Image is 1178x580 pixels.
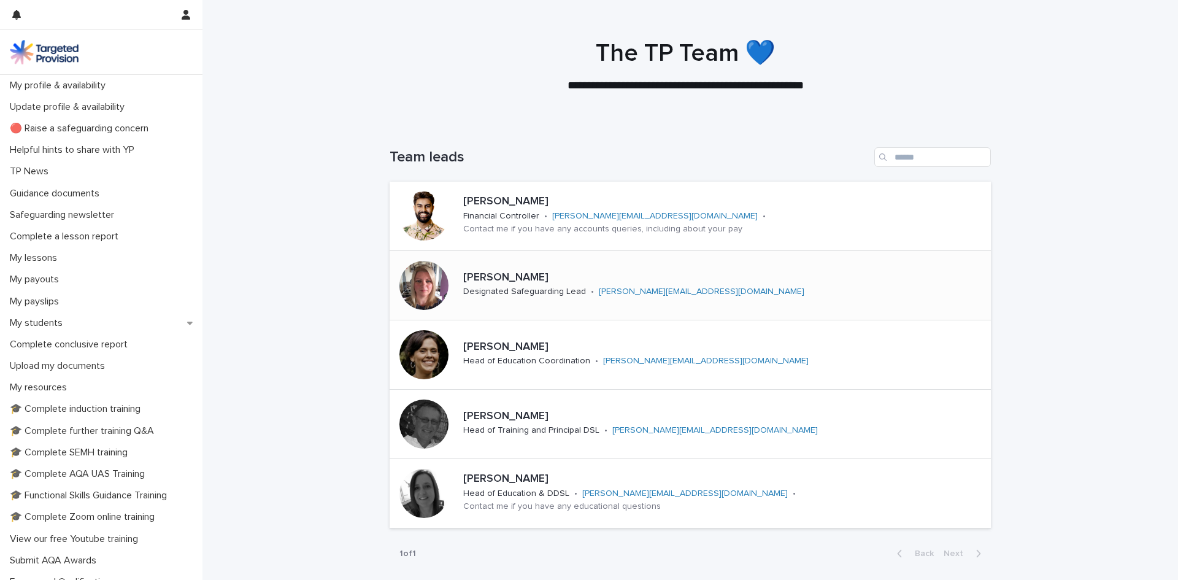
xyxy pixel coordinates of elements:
p: Head of Training and Principal DSL [463,425,599,436]
p: [PERSON_NAME] [463,195,986,209]
p: 🎓 Complete SEMH training [5,447,137,458]
p: • [591,287,594,297]
span: Next [944,549,971,558]
p: My lessons [5,252,67,264]
p: • [793,489,796,499]
a: [PERSON_NAME]Designated Safeguarding Lead•[PERSON_NAME][EMAIL_ADDRESS][DOMAIN_NAME] [390,251,991,320]
p: 🎓 Complete AQA UAS Training [5,468,155,480]
p: 🎓 Functional Skills Guidance Training [5,490,177,501]
p: Complete conclusive report [5,339,137,350]
p: Designated Safeguarding Lead [463,287,586,297]
p: Head of Education Coordination [463,356,590,366]
p: Safeguarding newsletter [5,209,124,221]
p: Upload my documents [5,360,115,372]
p: Helpful hints to share with YP [5,144,144,156]
a: [PERSON_NAME]Head of Education Coordination•[PERSON_NAME][EMAIL_ADDRESS][DOMAIN_NAME] [390,320,991,390]
p: My resources [5,382,77,393]
p: • [544,211,547,222]
p: [PERSON_NAME] [463,410,903,423]
p: 🎓 Complete induction training [5,403,150,415]
p: Guidance documents [5,188,109,199]
a: [PERSON_NAME][EMAIL_ADDRESS][DOMAIN_NAME] [603,357,809,365]
a: [PERSON_NAME]Financial Controller•[PERSON_NAME][EMAIL_ADDRESS][DOMAIN_NAME]•Contact me if you hav... [390,182,991,251]
p: [PERSON_NAME] [463,341,894,354]
p: My profile & availability [5,80,115,91]
p: Head of Education & DDSL [463,489,569,499]
p: Contact me if you have any educational questions [463,501,661,512]
a: [PERSON_NAME][EMAIL_ADDRESS][DOMAIN_NAME] [582,489,788,498]
p: • [763,211,766,222]
h1: The TP Team 💙 [385,39,987,68]
button: Back [887,548,939,559]
input: Search [874,147,991,167]
span: Back [907,549,934,558]
p: 🔴 Raise a safeguarding concern [5,123,158,134]
p: Update profile & availability [5,101,134,113]
a: [PERSON_NAME]Head of Education & DDSL•[PERSON_NAME][EMAIL_ADDRESS][DOMAIN_NAME]•Contact me if you... [390,459,991,528]
p: My students [5,317,72,329]
a: [PERSON_NAME][EMAIL_ADDRESS][DOMAIN_NAME] [599,287,804,296]
a: [PERSON_NAME][EMAIL_ADDRESS][DOMAIN_NAME] [552,212,758,220]
p: [PERSON_NAME] [463,473,986,486]
h1: Team leads [390,149,869,166]
a: [PERSON_NAME]Head of Training and Principal DSL•[PERSON_NAME][EMAIL_ADDRESS][DOMAIN_NAME] [390,390,991,459]
p: TP News [5,166,58,177]
p: Complete a lesson report [5,231,128,242]
p: • [574,489,577,499]
p: My payslips [5,296,69,307]
p: My payouts [5,274,69,285]
p: Financial Controller [463,211,539,222]
button: Next [939,548,991,559]
p: View our free Youtube training [5,533,148,545]
img: M5nRWzHhSzIhMunXDL62 [10,40,79,64]
p: • [595,356,598,366]
p: 🎓 Complete Zoom online training [5,511,164,523]
p: [PERSON_NAME] [463,271,890,285]
p: Submit AQA Awards [5,555,106,566]
p: 1 of 1 [390,539,426,569]
p: • [604,425,607,436]
p: 🎓 Complete further training Q&A [5,425,164,437]
p: Contact me if you have any accounts queries, including about your pay [463,224,742,234]
a: [PERSON_NAME][EMAIL_ADDRESS][DOMAIN_NAME] [612,426,818,435]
